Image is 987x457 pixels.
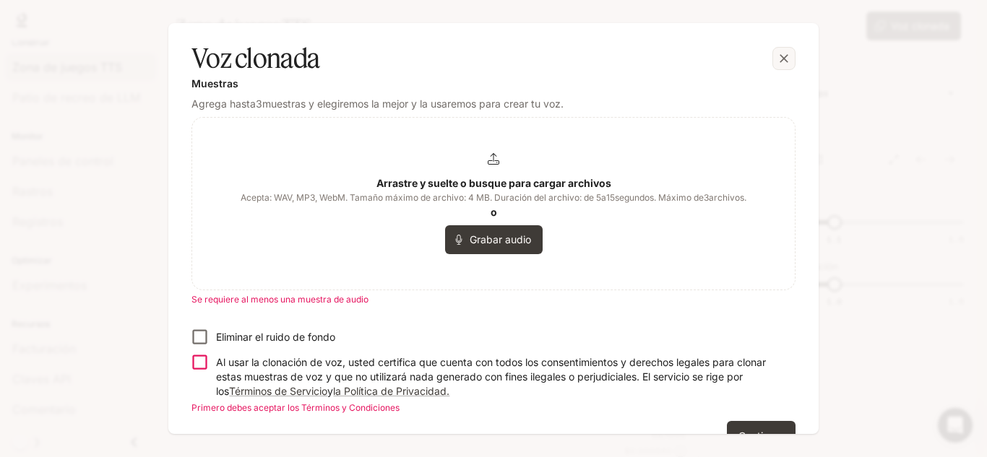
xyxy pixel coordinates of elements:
a: Términos de Servicio [229,385,327,397]
button: Grabar audio [445,225,543,254]
button: Continuar [727,421,796,450]
font: Primero debes aceptar los Términos y Condiciones [191,402,400,413]
font: 3 [256,97,262,110]
font: Al usar la clonación de voz, usted certifica que cuenta con todos los consentimientos y derechos ... [216,356,766,397]
font: a [601,192,606,203]
font: muestras y elegiremos la mejor y la usaremos para crear tu voz. [262,97,564,110]
font: Grabar audio [470,233,531,245]
font: segundos. Máximo de [615,192,704,203]
font: Eliminar el ruido de fondo [216,331,335,343]
font: Arrastre y suelte o busque para cargar archivos [376,177,611,189]
font: archivos. [709,192,746,203]
a: la Política de Privacidad. [333,385,449,397]
font: 5 [596,192,601,203]
font: Voz clonada [191,41,319,75]
font: o [491,206,497,218]
font: y [327,385,333,397]
font: 3 [704,192,709,203]
font: Se requiere al menos una muestra de audio [191,294,368,305]
font: 15 [606,192,615,203]
font: Muestras [191,77,238,90]
font: Acepta: WAV, MP3, WebM. Tamaño máximo de archivo: 4 MB. Duración del archivo: de [241,192,594,203]
font: Agrega hasta [191,97,256,110]
font: Continuar [738,429,784,441]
